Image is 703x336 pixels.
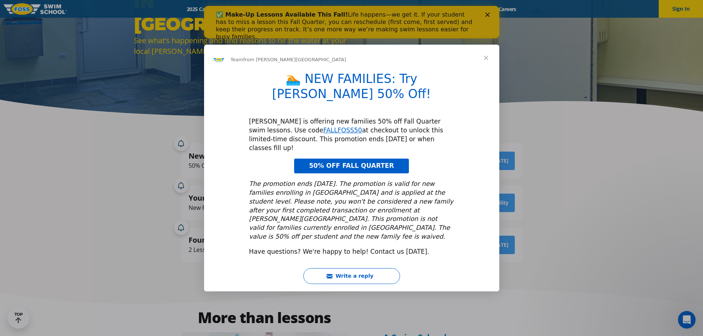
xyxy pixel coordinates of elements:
a: 50% OFF FALL QUARTER [294,159,409,173]
span: 50% OFF FALL QUARTER [309,162,394,169]
b: ✅ Make-Up Lessons Available This Fall! [12,5,144,12]
div: Life happens—we get it. If your student has to miss a lesson this Fall Quarter, you can reschedul... [12,5,272,35]
img: Profile image for Team [213,53,225,65]
h1: 🏊 NEW FAMILIES: Try [PERSON_NAME] 50% Off! [249,72,454,106]
i: The promotion ends [DATE]. The promotion is valid for new families enrolling in [GEOGRAPHIC_DATA]... [249,180,454,240]
span: from [PERSON_NAME][GEOGRAPHIC_DATA] [243,57,346,62]
button: Write a reply [303,268,400,284]
a: FALLFOSS50 [323,127,362,134]
span: Team [231,57,243,62]
span: Close [473,45,499,71]
div: Close [281,7,289,11]
div: [PERSON_NAME] is offering new families 50% off Fall Quarter swim lessons. Use code at checkout to... [249,117,454,152]
div: Have questions? We're happy to help! Contact us [DATE]. [249,247,454,256]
